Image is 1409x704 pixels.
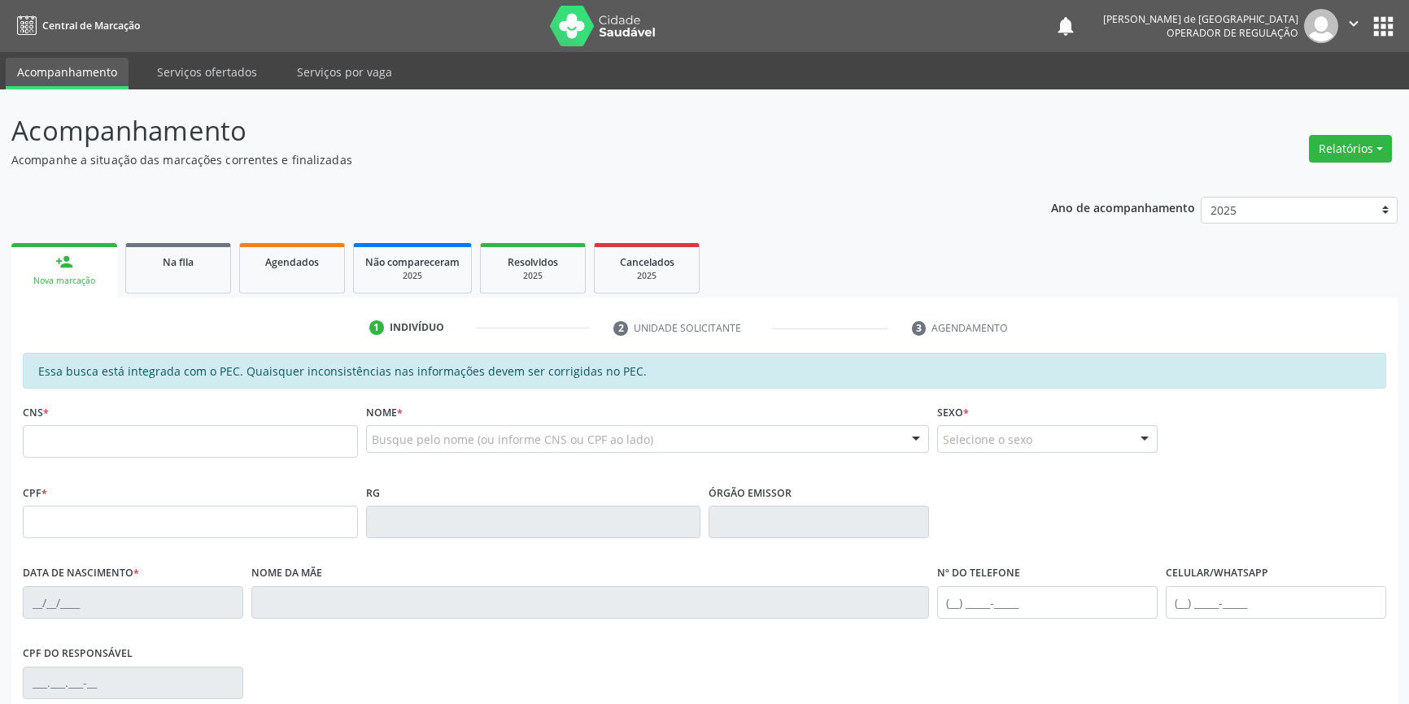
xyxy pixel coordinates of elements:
span: Agendados [265,255,319,269]
button: apps [1369,12,1398,41]
label: CPF [23,480,47,506]
img: img [1304,9,1338,43]
span: Central de Marcação [42,19,140,33]
a: Serviços por vaga [286,58,404,86]
span: Cancelados [620,255,674,269]
button:  [1338,9,1369,43]
label: Sexo [937,400,969,425]
div: 1 [369,320,384,335]
div: Nova marcação [23,275,106,287]
button: notifications [1054,15,1077,37]
input: ___.___.___-__ [23,667,243,699]
a: Acompanhamento [6,58,129,89]
span: Resolvidos [508,255,558,269]
div: person_add [55,253,73,271]
span: Busque pelo nome (ou informe CNS ou CPF ao lado) [372,431,653,448]
input: (__) _____-_____ [1166,586,1386,619]
div: [PERSON_NAME] de [GEOGRAPHIC_DATA] [1103,12,1298,26]
label: Nome [366,400,403,425]
div: 2025 [492,270,574,282]
a: Central de Marcação [11,12,140,39]
p: Acompanhamento [11,111,982,151]
span: Na fila [163,255,194,269]
span: Operador de regulação [1167,26,1298,40]
a: Serviços ofertados [146,58,268,86]
span: Selecione o sexo [943,431,1032,448]
p: Acompanhe a situação das marcações correntes e finalizadas [11,151,982,168]
p: Ano de acompanhamento [1051,197,1195,217]
label: Órgão emissor [709,480,792,506]
button: Relatórios [1309,135,1392,163]
label: Celular/WhatsApp [1166,561,1268,586]
div: 2025 [365,270,460,282]
label: CNS [23,400,49,425]
label: Data de nascimento [23,561,139,586]
label: RG [366,480,380,506]
input: (__) _____-_____ [937,586,1158,619]
label: Nome da mãe [251,561,322,586]
label: Nº do Telefone [937,561,1020,586]
span: Não compareceram [365,255,460,269]
input: __/__/____ [23,586,243,619]
i:  [1345,15,1363,33]
div: Indivíduo [390,320,444,335]
label: CPF do responsável [23,641,133,667]
div: Essa busca está integrada com o PEC. Quaisquer inconsistências nas informações devem ser corrigid... [23,353,1386,389]
div: 2025 [606,270,687,282]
